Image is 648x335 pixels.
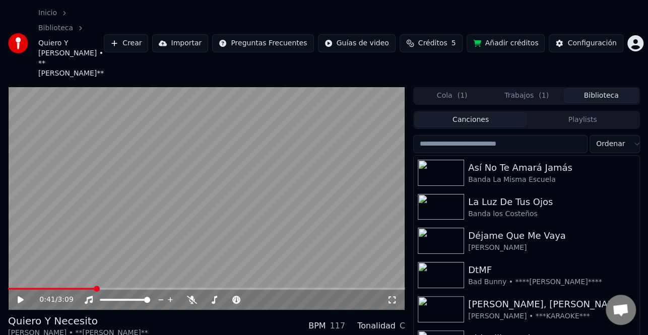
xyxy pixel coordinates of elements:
button: Configuración [549,34,623,52]
span: 0:41 [39,295,55,305]
a: Biblioteca [38,23,73,33]
div: [PERSON_NAME], [PERSON_NAME] [468,297,635,311]
button: Cola [415,88,489,103]
span: Ordenar [596,139,625,149]
div: Banda los Costeños [468,209,635,219]
button: Importar [152,34,208,52]
span: ( 1 ) [539,91,549,101]
div: Déjame Que Me Vaya [468,229,635,243]
div: / [39,295,63,305]
button: Crear [104,34,148,52]
span: Quiero Y [PERSON_NAME] • **[PERSON_NAME]** [38,38,104,79]
img: youka [8,33,28,53]
div: Chat abierto [606,295,636,325]
button: Playlists [527,112,638,127]
button: Guías de video [318,34,396,52]
button: Añadir créditos [467,34,545,52]
div: DtMF [468,263,635,277]
button: Trabajos [489,88,564,103]
div: 117 [330,320,345,332]
span: Créditos [418,38,447,48]
span: 5 [451,38,456,48]
div: Tonalidad [357,320,396,332]
div: Banda La Misma Escuela [468,175,635,185]
div: La Luz De Tus Ojos [468,195,635,209]
div: C [400,320,405,332]
div: Quiero Y Necesito [8,314,148,328]
nav: breadcrumb [38,8,104,79]
button: Biblioteca [564,88,638,103]
span: ( 1 ) [457,91,467,101]
button: Canciones [415,112,527,127]
div: Así No Te Amará Jamás [468,161,635,175]
button: Créditos5 [400,34,463,52]
div: BPM [308,320,326,332]
div: [PERSON_NAME] [468,243,635,253]
button: Preguntas Frecuentes [212,34,313,52]
span: 3:09 [57,295,73,305]
div: Configuración [567,38,616,48]
a: Inicio [38,8,57,18]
